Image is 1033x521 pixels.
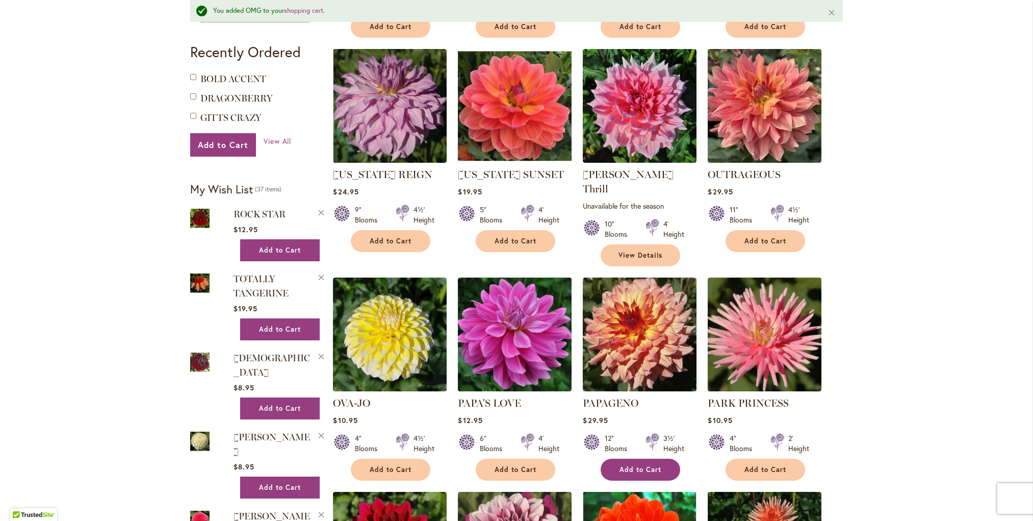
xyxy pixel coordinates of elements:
a: View Details [601,244,680,266]
a: PARK PRINCESS [708,384,821,393]
button: Add to Cart [351,16,430,38]
a: OVA-JO [333,397,370,409]
button: Add to Cart [240,239,320,261]
a: DRAGONBERRY [200,93,272,104]
div: 4½' Height [414,205,434,225]
button: Add to Cart [726,459,805,481]
img: VOODOO [190,351,210,374]
a: TOTALLY TANGERINE [190,271,210,296]
span: $19.95 [458,187,482,196]
div: 4' Height [538,433,559,454]
button: Add to Cart [476,16,555,38]
div: 4" Blooms [355,433,383,454]
span: Add to Cart [619,465,661,474]
div: 2' Height [788,433,809,454]
span: Add to Cart [370,22,411,31]
button: Add to Cart [476,230,555,252]
a: [PERSON_NAME] Thrill [583,168,674,195]
div: 4' Height [663,219,684,239]
img: OREGON SUNSET [458,49,572,163]
img: PARK PRINCESS [708,278,821,391]
img: PAPA'S LOVE [458,278,572,391]
a: PAPA'S LOVE [458,384,572,393]
span: BOLD ACCENT [200,73,266,85]
button: Add to Cart [726,16,805,38]
a: [US_STATE] SUNSET [458,168,564,181]
strong: Recently Ordered [190,42,301,61]
p: Unavailable for the season [583,201,696,211]
img: TOTALLY TANGERINE [190,271,210,294]
button: Add to Cart [240,477,320,499]
button: Add to Cart [601,459,680,481]
strong: My Wish List [190,182,253,196]
div: 12" Blooms [605,433,633,454]
a: OUTRAGEOUS [708,168,781,181]
div: 4" Blooms [730,433,758,454]
span: Add to Cart [198,139,248,150]
div: 5" Blooms [480,205,508,225]
a: View All [264,136,292,146]
img: WHITE NETTIE [190,430,210,453]
a: PAPAGENO [583,397,638,409]
span: Add to Cart [370,465,411,474]
a: OREGON SUNSET [458,155,572,165]
iframe: Launch Accessibility Center [8,485,36,513]
a: [US_STATE] REIGN [333,168,432,181]
span: Add to Cart [259,325,301,334]
div: 10" Blooms [605,219,633,239]
a: [PERSON_NAME] [234,432,310,457]
span: Add to Cart [744,237,786,245]
a: ROCK STAR [190,207,210,232]
span: Add to Cart [495,465,536,474]
button: Add to Cart [726,230,805,252]
span: $24.95 [333,187,358,196]
span: Add to Cart [259,483,301,492]
a: shopping cart [284,6,323,15]
span: Add to Cart [370,237,411,245]
a: WHITE NETTIE [190,430,210,455]
a: Otto's Thrill [583,155,696,165]
div: 4½' Height [414,433,434,454]
span: $8.95 [234,383,254,392]
img: OVA-JO [333,278,447,391]
button: Add to Cart [240,398,320,419]
a: [DEMOGRAPHIC_DATA] [234,353,310,378]
span: $12.95 [458,415,482,425]
img: OREGON REIGN [333,49,447,163]
span: $12.95 [234,225,258,234]
a: ROCK STAR [234,209,286,220]
span: $29.95 [583,415,608,425]
span: $10.95 [708,415,732,425]
span: Add to Cart [259,246,301,255]
button: Add to Cart [351,459,430,481]
span: TOTALLY TANGERINE [234,274,289,299]
span: View Details [618,251,662,260]
button: Add to Cart [601,16,680,38]
div: You added OMG to your . [213,6,812,16]
button: Add to Cart [240,318,320,340]
a: OREGON REIGN [333,155,447,165]
span: $19.95 [234,304,257,313]
span: Add to Cart [744,22,786,31]
div: 4½' Height [788,205,809,225]
span: $8.95 [234,462,254,472]
div: 6" Blooms [480,433,508,454]
a: PARK PRINCESS [708,397,789,409]
a: OUTRAGEOUS [708,155,821,165]
button: Add to Cart [351,230,430,252]
a: PAPA'S LOVE [458,397,521,409]
div: 4' Height [538,205,559,225]
span: Add to Cart [259,404,301,413]
div: 11" Blooms [730,205,758,225]
span: $29.95 [708,187,733,196]
a: VOODOO [190,351,210,376]
span: $10.95 [333,415,357,425]
span: Add to Cart [495,22,536,31]
img: Papageno [583,278,696,391]
button: Add to Cart [476,459,555,481]
span: Add to Cart [619,22,661,31]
